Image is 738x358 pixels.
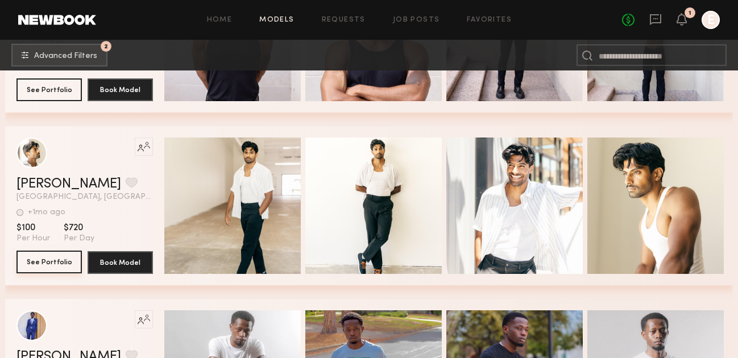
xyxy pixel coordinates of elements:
a: Favorites [467,16,512,24]
span: 2 [104,44,108,49]
button: Book Model [88,78,153,101]
div: +1mo ago [28,209,65,217]
button: See Portfolio [16,251,82,273]
a: Requests [322,16,366,24]
a: Models [259,16,294,24]
a: Job Posts [393,16,440,24]
button: See Portfolio [16,78,82,101]
a: Home [207,16,233,24]
button: 2Advanced Filters [11,44,107,66]
button: Book Model [88,251,153,274]
span: Per Day [64,234,94,244]
div: 1 [689,10,691,16]
a: [PERSON_NAME] [16,177,121,191]
span: [GEOGRAPHIC_DATA], [GEOGRAPHIC_DATA] [16,193,153,201]
span: $100 [16,222,50,234]
span: Per Hour [16,234,50,244]
span: $720 [64,222,94,234]
span: Advanced Filters [34,52,97,60]
a: E [702,11,720,29]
